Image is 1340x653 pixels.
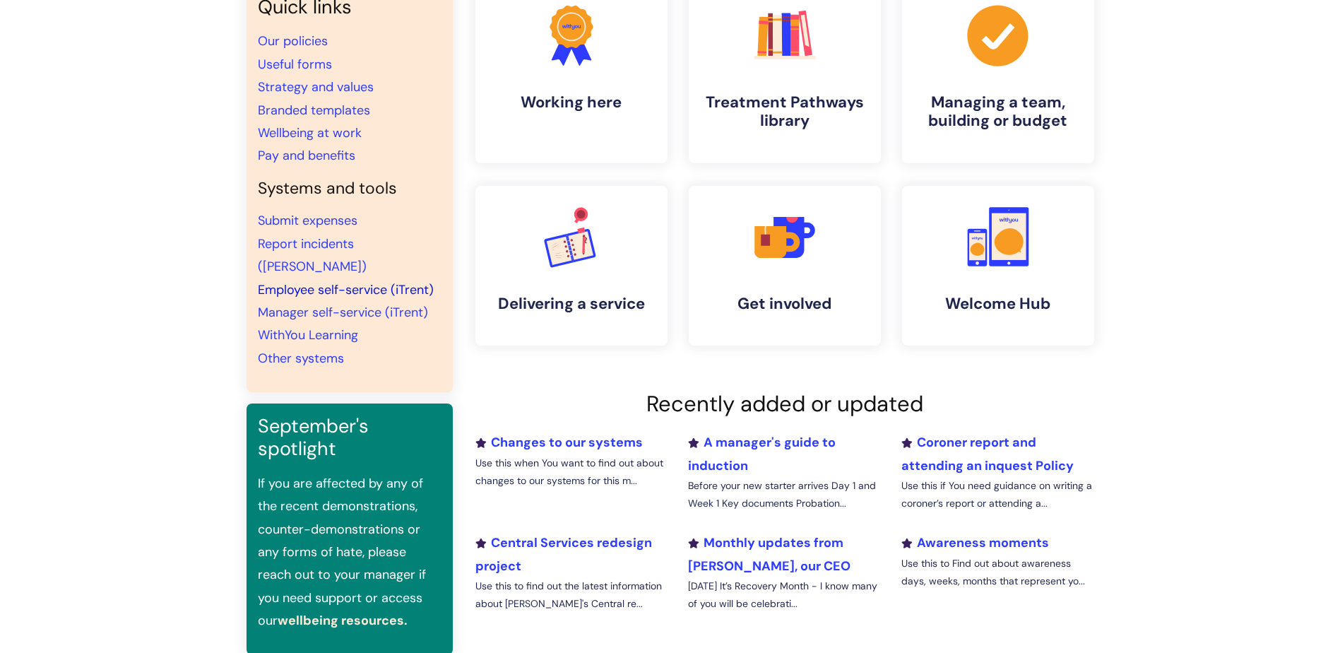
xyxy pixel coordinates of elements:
p: Use this when You want to find out about changes to our systems for this m... [475,454,668,490]
a: Report incidents ([PERSON_NAME]) [258,235,367,275]
a: Changes to our systems [475,434,643,451]
h4: Treatment Pathways library [700,93,870,131]
a: Monthly updates from [PERSON_NAME], our CEO [688,534,850,574]
a: Submit expenses [258,212,357,229]
a: Our policies [258,33,328,49]
a: Useful forms [258,56,332,73]
a: WithYou Learning [258,326,358,343]
a: Wellbeing at work [258,124,362,141]
a: Employee self-service (iTrent) [258,281,434,298]
a: Delivering a service [475,186,668,346]
a: Pay and benefits [258,147,355,164]
a: wellbeing resources. [278,612,408,629]
p: Before your new starter arrives Day 1 and Week 1 Key documents Probation... [688,477,880,512]
a: Get involved [689,186,881,346]
p: If you are affected by any of the recent demonstrations, counter-demonstrations or any forms of h... [258,472,441,633]
a: Branded templates [258,102,370,119]
h4: Get involved [700,295,870,313]
h3: September's spotlight [258,415,441,461]
h4: Welcome Hub [913,295,1083,313]
a: Coroner report and attending an inquest Policy [901,434,1074,473]
p: [DATE] It’s Recovery Month - I know many of you will be celebrati... [688,577,880,613]
h4: Systems and tools [258,179,441,199]
a: A manager's guide to induction [688,434,836,473]
a: Other systems [258,350,344,367]
p: Use this to find out the latest information about [PERSON_NAME]'s Central re... [475,577,668,613]
a: Awareness moments [901,534,1049,551]
h4: Working here [487,93,656,112]
h4: Managing a team, building or budget [913,93,1083,131]
a: Strategy and values [258,78,374,95]
a: Central Services redesign project [475,534,652,574]
h2: Recently added or updated [475,391,1094,417]
a: Welcome Hub [902,186,1094,346]
p: Use this to Find out about awareness days, weeks, months that represent yo... [901,555,1093,590]
a: Manager self-service (iTrent) [258,304,428,321]
h4: Delivering a service [487,295,656,313]
p: Use this if You need guidance on writing a coroner’s report or attending a... [901,477,1093,512]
